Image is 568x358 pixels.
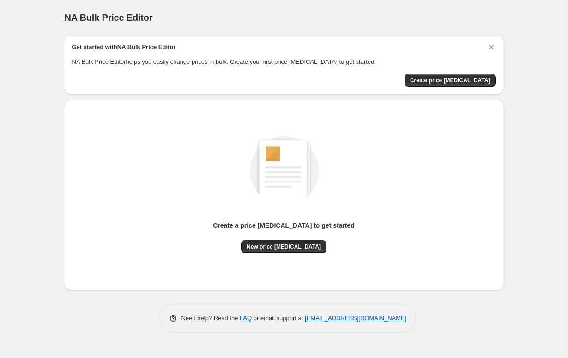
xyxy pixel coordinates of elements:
[241,240,326,253] button: New price [MEDICAL_DATA]
[65,12,153,23] span: NA Bulk Price Editor
[72,57,496,67] p: NA Bulk Price Editor helps you easily change prices in bulk. Create your first price [MEDICAL_DAT...
[247,243,321,250] span: New price [MEDICAL_DATA]
[487,42,496,52] button: Dismiss card
[181,315,240,322] span: Need help? Read the
[72,42,176,52] h2: Get started with NA Bulk Price Editor
[305,315,406,322] a: [EMAIL_ADDRESS][DOMAIN_NAME]
[240,315,252,322] a: FAQ
[213,221,355,230] p: Create a price [MEDICAL_DATA] to get started
[410,77,490,84] span: Create price [MEDICAL_DATA]
[405,74,496,87] button: Create price change job
[252,315,305,322] span: or email support at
